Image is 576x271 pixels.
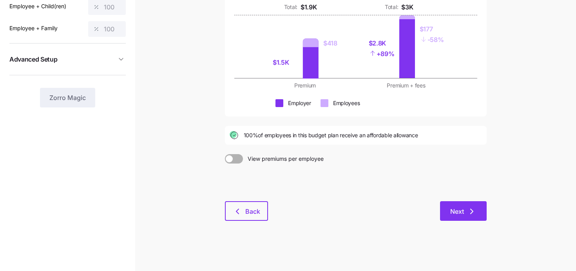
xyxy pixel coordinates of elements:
span: View premiums per employee [243,154,324,164]
div: $2.8K [369,38,395,48]
span: Advanced Setup [9,55,58,64]
span: 100% of employees in this budget plan receive an affordable allowance [244,131,418,139]
div: + 89% [369,48,395,59]
button: Back [225,201,268,221]
div: $177 [420,24,444,34]
div: Employees [333,99,360,107]
button: Zorro Magic [40,88,95,107]
button: Advanced Setup [9,50,126,69]
div: Premium [259,82,351,89]
div: Employer [288,99,311,107]
div: Total: [284,3,297,11]
div: Premium + fees [360,82,452,89]
label: Employee + Child(ren) [9,2,66,11]
div: - 58% [420,34,444,45]
div: $1.5K [273,58,298,67]
div: $3K [401,2,413,12]
span: Zorro Magic [49,93,86,102]
span: Next [450,207,464,216]
div: $1.9K [301,2,317,12]
div: $418 [323,38,337,48]
label: Employee + Family [9,24,58,33]
button: Next [440,201,487,221]
span: Back [245,207,260,216]
div: Total: [385,3,398,11]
